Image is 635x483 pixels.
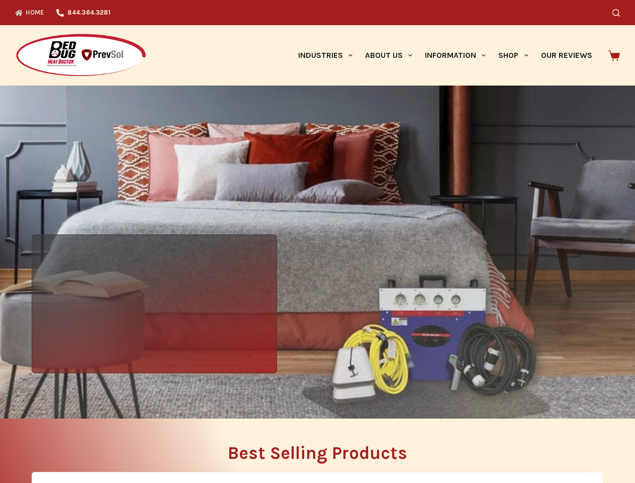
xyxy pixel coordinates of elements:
[292,25,598,86] nav: Primary
[32,444,603,462] h2: Best Selling Products
[292,25,358,86] a: Industries
[612,9,620,17] button: Search
[358,25,418,86] a: About Us
[534,25,598,86] a: Our Reviews
[492,25,534,86] a: Shop
[419,25,492,86] a: Information
[15,33,147,78] img: Prevsol/Bed Bug Heat Doctor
